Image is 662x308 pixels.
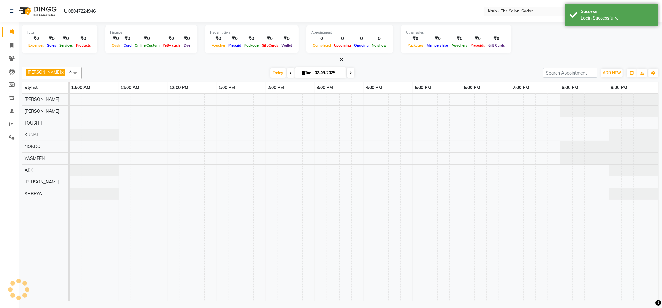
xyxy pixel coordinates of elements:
div: Success [581,8,654,15]
div: ₹0 [74,35,92,42]
span: Due [182,43,192,48]
span: [PERSON_NAME] [25,179,59,185]
span: Card [122,43,133,48]
a: 12:00 PM [168,83,190,92]
div: ₹0 [487,35,507,42]
span: Products [74,43,92,48]
div: ₹0 [260,35,280,42]
a: 10:00 AM [70,83,92,92]
span: Gift Cards [260,43,280,48]
span: [PERSON_NAME] [25,108,59,114]
span: Expenses [27,43,46,48]
span: [PERSON_NAME] [28,70,61,75]
div: ₹0 [46,35,58,42]
span: Cash [110,43,122,48]
span: Package [243,43,260,48]
span: Petty cash [161,43,182,48]
div: ₹0 [450,35,469,42]
div: ₹0 [161,35,182,42]
button: ADD NEW [601,69,623,77]
span: [PERSON_NAME] [25,97,59,102]
a: 8:00 PM [560,83,580,92]
span: Vouchers [450,43,469,48]
span: Ongoing [353,43,370,48]
div: Redemption [210,30,294,35]
span: Prepaid [227,43,243,48]
div: 0 [353,35,370,42]
span: Gift Cards [487,43,507,48]
a: 6:00 PM [462,83,482,92]
a: x [61,70,64,75]
div: ₹0 [122,35,133,42]
span: Wallet [280,43,294,48]
div: ₹0 [243,35,260,42]
span: Services [58,43,74,48]
div: Login Successfully. [581,15,654,21]
div: 0 [370,35,388,42]
a: 1:00 PM [217,83,236,92]
span: No show [370,43,388,48]
div: Finance [110,30,192,35]
div: 0 [332,35,353,42]
span: Memberships [425,43,450,48]
div: ₹0 [280,35,294,42]
span: NONDO [25,144,41,149]
div: ₹0 [210,35,227,42]
span: ADD NEW [603,70,621,75]
span: TOUSHIF [25,120,43,126]
span: Stylist [25,85,38,90]
div: ₹0 [110,35,122,42]
span: +8 [67,69,76,74]
div: 0 [311,35,332,42]
span: Completed [311,43,332,48]
input: Search Appointment [543,68,597,78]
div: ₹0 [133,35,161,42]
div: Total [27,30,92,35]
span: Tue [300,70,313,75]
b: 08047224946 [68,2,96,20]
div: Appointment [311,30,388,35]
div: ₹0 [182,35,192,42]
span: KUNAL [25,132,39,138]
a: 4:00 PM [364,83,384,92]
div: ₹0 [469,35,487,42]
span: Sales [46,43,58,48]
a: 11:00 AM [119,83,141,92]
div: ₹0 [406,35,425,42]
div: ₹0 [425,35,450,42]
span: Upcoming [332,43,353,48]
span: SHREYA [25,191,42,197]
a: 5:00 PM [413,83,433,92]
span: Today [270,68,286,78]
span: Prepaids [469,43,487,48]
a: 7:00 PM [511,83,531,92]
div: ₹0 [58,35,74,42]
a: 2:00 PM [266,83,286,92]
div: ₹0 [227,35,243,42]
span: Online/Custom [133,43,161,48]
span: AKKI [25,167,34,173]
span: Packages [406,43,425,48]
span: Voucher [210,43,227,48]
span: YASMEEN [25,156,45,161]
div: Other sales [406,30,507,35]
a: 9:00 PM [609,83,629,92]
a: 3:00 PM [315,83,335,92]
img: logo [16,2,58,20]
div: ₹0 [27,35,46,42]
input: 2025-09-02 [313,68,344,78]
